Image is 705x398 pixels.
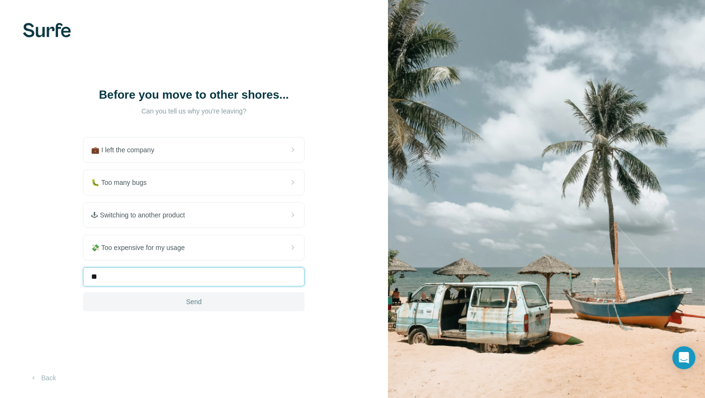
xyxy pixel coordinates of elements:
button: Back [23,369,63,387]
span: 💼 I left the company [91,145,162,155]
span: 💸 Too expensive for my usage [91,243,192,252]
h1: Before you move to other shores... [98,87,290,102]
button: Send [83,292,305,311]
span: 🕹 Switching to another product [91,210,192,220]
img: Surfe's logo [23,23,71,37]
span: Send [186,297,202,307]
div: Open Intercom Messenger [672,346,695,369]
p: Can you tell us why you're leaving? [98,106,290,116]
span: 🐛 Too many bugs [91,178,154,187]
